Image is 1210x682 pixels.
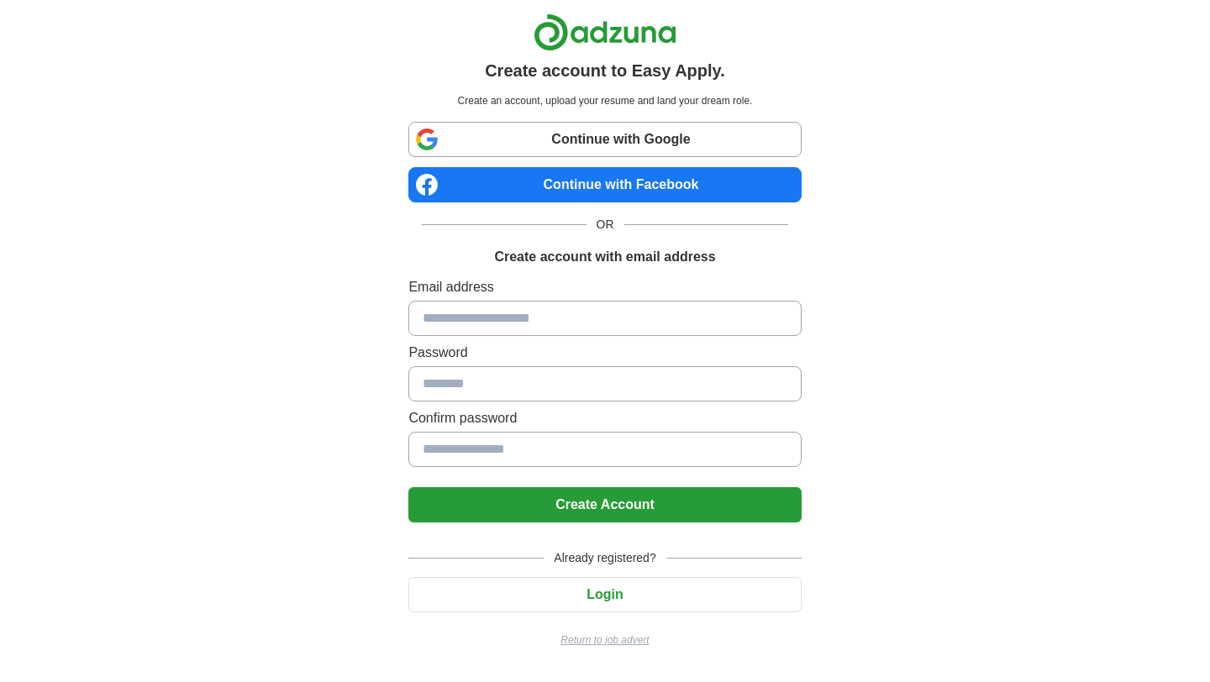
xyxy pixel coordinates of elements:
p: Create an account, upload your resume and land your dream role. [412,93,797,108]
h1: Create account to Easy Apply. [485,58,725,83]
label: Confirm password [408,408,801,428]
span: OR [587,216,624,233]
img: Adzuna logo [534,13,676,51]
a: Return to job advert [408,632,801,648]
a: Login [408,587,801,601]
a: Continue with Facebook [408,167,801,202]
label: Password [408,343,801,363]
h1: Create account with email address [494,247,715,267]
button: Login [408,577,801,612]
span: Already registered? [544,549,665,567]
label: Email address [408,277,801,297]
button: Create Account [408,487,801,522]
a: Continue with Google [408,122,801,157]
